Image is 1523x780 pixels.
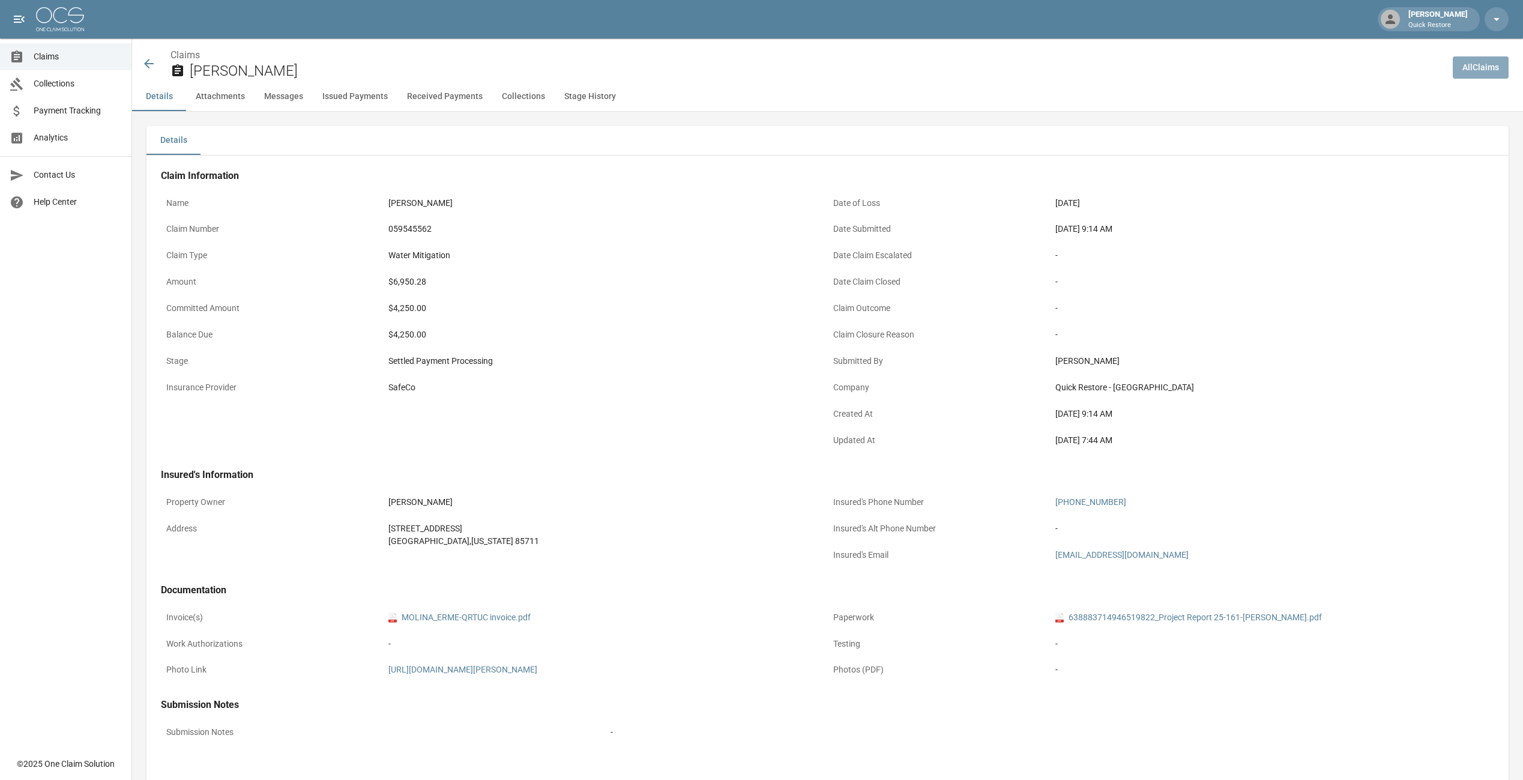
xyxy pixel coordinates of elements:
button: Received Payments [397,82,492,111]
div: [DATE] 9:14 AM [1055,408,1489,420]
div: details tabs [146,126,1509,155]
p: Stage [161,349,383,373]
div: [DATE] 7:44 AM [1055,434,1489,447]
p: Claim Type [161,244,383,267]
button: Stage History [555,82,626,111]
div: - [1055,522,1489,535]
div: SafeCo [388,381,822,394]
div: - [1055,276,1489,288]
p: Amount [161,270,383,294]
img: ocs-logo-white-transparent.png [36,7,84,31]
p: Submitted By [828,349,1050,373]
p: Work Authorizations [161,632,383,656]
p: Date Claim Closed [828,270,1050,294]
span: Contact Us [34,169,122,181]
button: Issued Payments [313,82,397,111]
div: - [1055,249,1489,262]
span: Payment Tracking [34,104,122,117]
p: Claim Outcome [828,297,1050,320]
a: AllClaims [1453,56,1509,79]
button: open drawer [7,7,31,31]
div: Settled Payment Processing [388,355,822,367]
p: Date Claim Escalated [828,244,1050,267]
span: Help Center [34,196,122,208]
a: [URL][DOMAIN_NAME][PERSON_NAME] [388,665,537,674]
span: Claims [34,50,122,63]
p: Insurance Provider [161,376,383,399]
p: Name [161,192,383,215]
a: [EMAIL_ADDRESS][DOMAIN_NAME] [1055,550,1189,560]
p: Photos (PDF) [828,658,1050,682]
nav: breadcrumb [170,48,1443,62]
p: Photo Link [161,658,383,682]
a: pdfMOLINA_ERME-QRTUC invoice.pdf [388,611,531,624]
div: Water Mitigation [388,249,822,262]
div: $4,250.00 [388,328,822,341]
div: - [1055,664,1489,676]
p: Insured's Phone Number [828,491,1050,514]
div: $4,250.00 [388,302,822,315]
p: Balance Due [161,323,383,346]
p: Quick Restore [1408,20,1468,31]
p: Insured's Alt Phone Number [828,517,1050,540]
button: Details [132,82,186,111]
div: - [1055,638,1489,650]
div: - [1055,302,1489,315]
div: © 2025 One Claim Solution [17,758,115,770]
div: 059545562 [388,223,822,235]
div: - [388,638,822,650]
div: $6,950.28 [388,276,822,288]
div: [DATE] [1055,197,1489,210]
a: pdf638883714946519822_Project Report 25-161-[PERSON_NAME].pdf [1055,611,1322,624]
div: Quick Restore - [GEOGRAPHIC_DATA] [1055,381,1489,394]
div: [PERSON_NAME] [1404,8,1473,30]
div: - [1055,328,1489,341]
button: Attachments [186,82,255,111]
p: Address [161,517,383,540]
div: anchor tabs [132,82,1523,111]
p: Claim Closure Reason [828,323,1050,346]
p: Testing [828,632,1050,656]
h4: Documentation [161,584,1494,596]
p: Property Owner [161,491,383,514]
p: Paperwork [828,606,1050,629]
a: [PHONE_NUMBER] [1055,497,1126,507]
h4: Claim Information [161,170,1494,182]
p: Insured's Email [828,543,1050,567]
div: - [611,726,1489,739]
p: Invoice(s) [161,606,383,629]
div: [PERSON_NAME] [1055,355,1489,367]
button: Details [146,126,201,155]
span: Collections [34,77,122,90]
p: Submission Notes [161,721,605,744]
p: Date Submitted [828,217,1050,241]
p: Company [828,376,1050,399]
div: [PERSON_NAME] [388,496,822,509]
p: Committed Amount [161,297,383,320]
span: Analytics [34,132,122,144]
h4: Insured's Information [161,469,1494,481]
a: Claims [170,49,200,61]
p: Date of Loss [828,192,1050,215]
div: [DATE] 9:14 AM [1055,223,1489,235]
h4: Submission Notes [161,699,1494,711]
p: Claim Number [161,217,383,241]
h2: [PERSON_NAME] [190,62,1443,80]
div: [PERSON_NAME] [388,197,822,210]
div: [STREET_ADDRESS] [388,522,822,535]
div: [GEOGRAPHIC_DATA] , [US_STATE] 85711 [388,535,822,548]
button: Collections [492,82,555,111]
button: Messages [255,82,313,111]
p: Created At [828,402,1050,426]
p: Updated At [828,429,1050,452]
